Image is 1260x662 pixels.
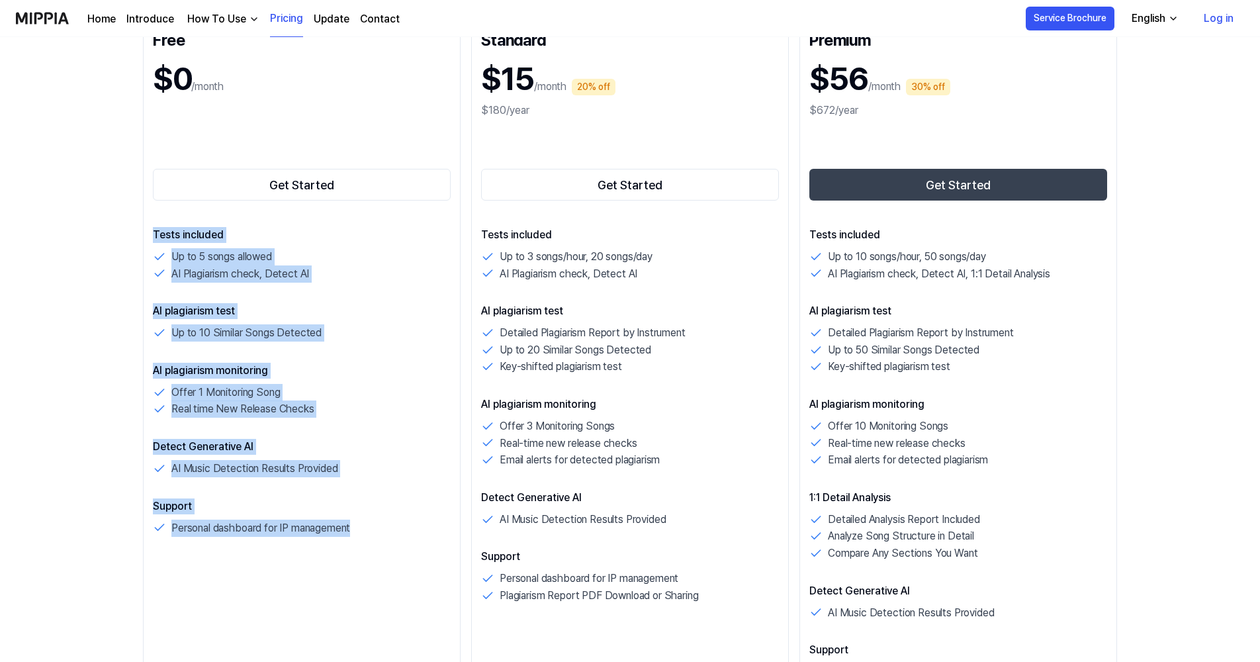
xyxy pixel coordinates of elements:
p: Tests included [809,227,1107,243]
h1: $0 [153,55,191,103]
p: 1:1 Detail Analysis [809,490,1107,506]
a: Pricing [270,1,303,37]
div: $672/year [809,103,1107,118]
div: Free [153,28,451,50]
p: Plagiarism Report PDF Download or Sharing [500,587,698,604]
img: down [249,14,259,24]
p: AI Music Detection Results Provided [171,460,337,477]
p: AI plagiarism monitoring [809,397,1107,412]
a: Get Started [481,166,779,203]
div: $180/year [481,103,779,118]
p: Detect Generative AI [809,583,1107,599]
p: Detect Generative AI [153,439,451,455]
p: Support [153,498,451,514]
p: /month [868,79,901,95]
p: AI Plagiarism check, Detect AI, 1:1 Detail Analysis [828,265,1050,283]
button: How To Use [185,11,259,27]
p: Support [809,642,1107,658]
h1: $15 [481,55,534,103]
div: 20% off [572,79,615,95]
p: Key-shifted plagiarism test [828,358,950,375]
button: Get Started [809,169,1107,201]
p: Offer 3 Monitoring Songs [500,418,615,435]
p: Compare Any Sections You Want [828,545,977,562]
a: Introduce [126,11,174,27]
p: Analyze Song Structure in Detail [828,528,974,545]
p: AI plagiarism monitoring [481,397,779,412]
p: AI Plagiarism check, Detect AI [171,265,309,283]
p: AI plagiarism test [153,303,451,319]
a: Get Started [809,166,1107,203]
p: Real-time new release checks [828,435,966,452]
p: Offer 10 Monitoring Songs [828,418,948,435]
div: 30% off [906,79,950,95]
p: Email alerts for detected plagiarism [828,451,988,469]
p: AI plagiarism monitoring [153,363,451,379]
button: English [1121,5,1187,32]
p: Up to 50 Similar Songs Detected [828,342,979,359]
p: Tests included [481,227,779,243]
p: Personal dashboard for IP management [171,520,350,537]
p: /month [191,79,224,95]
p: Up to 3 songs/hour, 20 songs/day [500,248,652,265]
div: Standard [481,28,779,50]
p: Support [481,549,779,565]
p: Offer 1 Monitoring Song [171,384,280,401]
button: Get Started [481,169,779,201]
p: Personal dashboard for IP management [500,570,678,587]
p: Key-shifted plagiarism test [500,358,622,375]
button: Get Started [153,169,451,201]
p: Up to 10 Similar Songs Detected [171,324,322,342]
div: English [1129,11,1168,26]
a: Update [314,11,349,27]
p: AI Music Detection Results Provided [828,604,994,622]
p: Real time New Release Checks [171,401,314,418]
p: AI plagiarism test [809,303,1107,319]
p: Detailed Plagiarism Report by Instrument [500,324,686,342]
a: Get Started [153,166,451,203]
p: AI Music Detection Results Provided [500,511,666,528]
p: AI plagiarism test [481,303,779,319]
h1: $56 [809,55,868,103]
p: AI Plagiarism check, Detect AI [500,265,637,283]
button: Service Brochure [1026,7,1114,30]
div: Premium [809,28,1107,50]
a: Contact [360,11,400,27]
p: Up to 5 songs allowed [171,248,272,265]
p: Email alerts for detected plagiarism [500,451,660,469]
p: Real-time new release checks [500,435,637,452]
p: Detailed Analysis Report Included [828,511,980,528]
p: Tests included [153,227,451,243]
a: Home [87,11,116,27]
p: /month [534,79,566,95]
p: Up to 20 Similar Songs Detected [500,342,651,359]
div: How To Use [185,11,249,27]
p: Up to 10 songs/hour, 50 songs/day [828,248,986,265]
p: Detailed Plagiarism Report by Instrument [828,324,1014,342]
p: Detect Generative AI [481,490,779,506]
